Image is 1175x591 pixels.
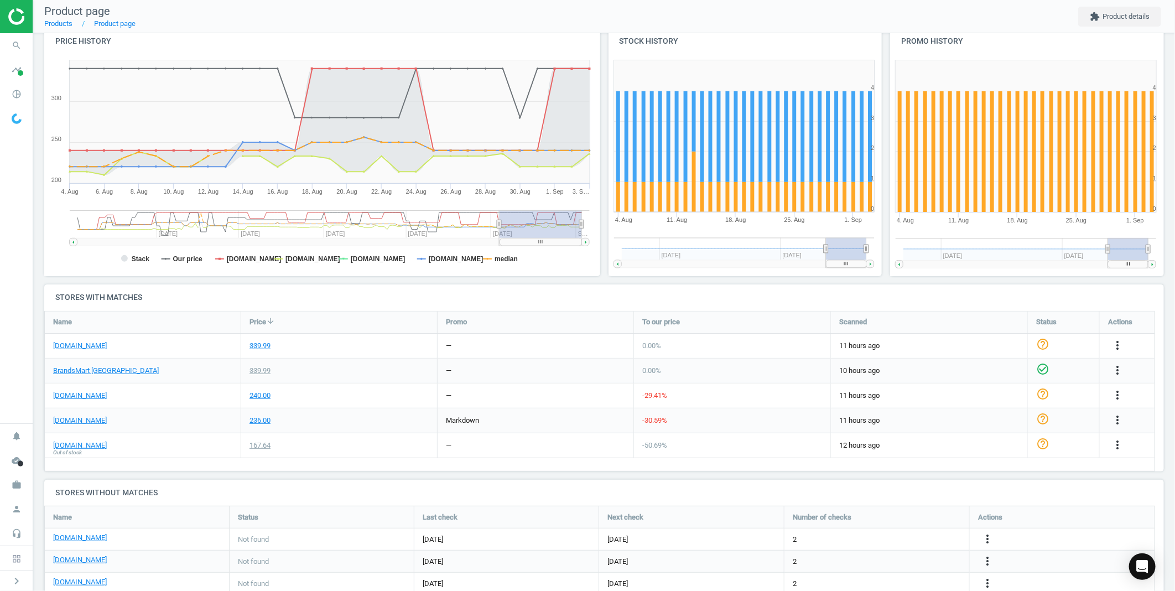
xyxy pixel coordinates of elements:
span: -29.41 % [642,391,667,400]
button: chevron_right [3,574,30,588]
text: 4 [1153,84,1156,91]
span: Promo [446,317,467,327]
button: more_vert [1111,388,1124,403]
span: To our price [642,317,680,327]
span: 12 hours ago [839,440,1019,450]
tspan: 11. Aug [667,217,687,224]
span: Not found [238,557,269,567]
tspan: 16. Aug [267,188,288,195]
tspan: 1. Sep [845,217,862,224]
span: 0.00 % [642,366,661,375]
tspan: [DOMAIN_NAME] [227,255,282,263]
span: Name [53,317,72,327]
tspan: 26. Aug [441,188,461,195]
div: — [446,341,451,351]
tspan: 1. Sep [546,188,564,195]
text: 1 [871,175,874,182]
tspan: 14. Aug [233,188,253,195]
i: person [6,499,27,520]
tspan: [DOMAIN_NAME] [429,255,483,263]
tspan: 28. Aug [475,188,496,195]
button: more_vert [981,577,994,591]
span: [DATE] [607,579,628,589]
div: 167.64 [249,440,271,450]
tspan: 25. Aug [784,217,805,224]
tspan: 4. Aug [897,217,914,224]
i: help_outline [1036,437,1049,450]
div: 236.00 [249,416,271,426]
span: -50.69 % [642,441,667,449]
span: [DATE] [607,557,628,567]
text: 3 [871,115,874,121]
tspan: 6. Aug [96,188,113,195]
a: [DOMAIN_NAME] [53,577,107,587]
div: Open Intercom Messenger [1129,553,1156,580]
a: [DOMAIN_NAME] [53,533,107,543]
a: [DOMAIN_NAME] [53,440,107,450]
a: BrandsMart [GEOGRAPHIC_DATA] [53,366,159,376]
span: 11 hours ago [839,391,1019,401]
tspan: 8. Aug [131,188,148,195]
tspan: [DOMAIN_NAME] [351,255,405,263]
i: more_vert [1111,364,1124,377]
i: notifications [6,426,27,447]
tspan: 22. Aug [371,188,392,195]
span: Name [53,512,72,522]
i: help_outline [1036,387,1049,401]
tspan: Our price [173,255,203,263]
span: Next check [607,512,643,522]
tspan: 3. S… [573,188,590,195]
button: more_vert [1111,438,1124,453]
span: Not found [238,579,269,589]
text: 4 [871,84,874,91]
tspan: 18. Aug [725,217,746,224]
h4: Promo history [890,28,1164,54]
span: Out of stock [53,449,82,457]
text: 2 [1153,144,1156,151]
button: more_vert [981,532,994,547]
span: [DATE] [423,557,590,567]
text: 3 [1153,115,1156,121]
h4: Price history [44,28,600,54]
tspan: [DOMAIN_NAME] [285,255,340,263]
tspan: 20. Aug [337,188,357,195]
h4: Stores with matches [44,284,1164,310]
tspan: 25. Aug [1066,217,1086,224]
span: 11 hours ago [839,341,1019,351]
tspan: 4. Aug [61,188,78,195]
div: 339.99 [249,341,271,351]
tspan: 18. Aug [302,188,323,195]
span: [DATE] [423,579,590,589]
span: Last check [423,512,457,522]
tspan: 4. Aug [615,217,632,224]
i: search [6,35,27,56]
i: extension [1090,12,1100,22]
span: 2 [793,557,797,567]
a: Products [44,19,72,28]
i: more_vert [1111,413,1124,427]
span: Status [1036,317,1057,327]
a: [DOMAIN_NAME] [53,391,107,401]
span: [DATE] [607,535,628,545]
span: Scanned [839,317,867,327]
span: Actions [978,512,1002,522]
tspan: 18. Aug [1007,217,1028,224]
div: — [446,440,451,450]
tspan: median [495,255,518,263]
img: wGWNvw8QSZomAAAAABJRU5ErkJggg== [12,113,22,124]
span: markdown [446,416,479,424]
tspan: 24. Aug [406,188,427,195]
tspan: Stack [132,255,149,263]
i: cloud_done [6,450,27,471]
i: chevron_right [10,574,23,588]
span: 11 hours ago [839,416,1019,426]
button: more_vert [1111,339,1124,353]
span: Status [238,512,258,522]
text: 250 [51,136,61,142]
span: Not found [238,535,269,545]
span: Actions [1108,317,1132,327]
a: [DOMAIN_NAME] [53,416,107,426]
text: 0 [871,205,874,212]
tspan: S… [578,230,588,237]
i: more_vert [1111,339,1124,352]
